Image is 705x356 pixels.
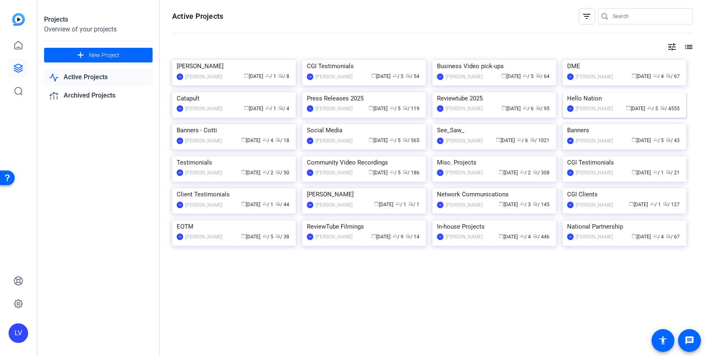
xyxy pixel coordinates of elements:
[315,169,352,177] div: [PERSON_NAME]
[390,106,401,111] span: / 5
[437,60,552,72] div: Business Video pick-ups
[632,234,636,238] span: calendar_today
[265,106,276,111] span: / 1
[647,106,658,111] span: / 5
[496,137,501,142] span: calendar_today
[241,169,246,174] span: calendar_today
[629,202,648,207] span: [DATE]
[403,137,408,142] span: radio
[647,105,652,110] span: group
[626,106,645,111] span: [DATE]
[307,169,313,176] div: LV
[392,73,403,79] span: / 5
[446,233,483,241] div: [PERSON_NAME]
[523,73,534,79] span: / 5
[567,220,682,233] div: National Partnership
[446,105,483,113] div: [PERSON_NAME]
[499,234,518,240] span: [DATE]
[530,138,550,143] span: / 1021
[406,73,410,78] span: radio
[406,234,419,240] span: / 14
[613,11,686,21] input: Search
[368,105,373,110] span: calendar_today
[437,138,443,144] div: TE
[576,233,613,241] div: [PERSON_NAME]
[278,105,283,110] span: radio
[582,11,592,21] mat-icon: filter_list
[177,124,291,136] div: Banners - Cotti
[536,73,541,78] span: radio
[533,201,538,206] span: radio
[241,234,246,238] span: calendar_today
[278,106,289,111] span: / 4
[177,188,291,200] div: Client Testimonials
[666,73,680,79] span: / 67
[626,105,631,110] span: calendar_today
[653,170,664,176] span: / 1
[567,188,682,200] div: CGI Clients
[530,137,535,142] span: radio
[663,201,668,206] span: radio
[177,234,183,240] div: TE
[403,170,419,176] span: / 186
[499,169,503,174] span: calendar_today
[446,137,483,145] div: [PERSON_NAME]
[275,201,280,206] span: radio
[666,234,680,240] span: / 67
[172,11,223,21] h1: Active Projects
[368,169,373,174] span: calendar_today
[632,169,636,174] span: calendar_today
[307,124,421,136] div: Social Media
[177,138,183,144] div: LV
[315,73,352,81] div: [PERSON_NAME]
[307,188,421,200] div: [PERSON_NAME]
[520,234,525,238] span: group
[185,105,222,113] div: [PERSON_NAME]
[368,138,388,143] span: [DATE]
[44,15,153,24] div: Projects
[666,170,680,176] span: / 21
[275,169,280,174] span: radio
[499,170,518,176] span: [DATE]
[177,156,291,169] div: Testimonials
[520,170,531,176] span: / 2
[241,138,260,143] span: [DATE]
[567,169,574,176] div: LV
[632,138,651,143] span: [DATE]
[533,202,550,207] span: / 145
[576,201,613,209] div: [PERSON_NAME]
[408,202,419,207] span: / 1
[390,169,395,174] span: group
[567,105,574,112] div: LV
[244,106,263,111] span: [DATE]
[44,87,153,104] a: Archived Projects
[177,220,291,233] div: EOTM
[307,234,313,240] div: TE
[262,234,267,238] span: group
[307,202,313,208] div: RR
[392,234,397,238] span: group
[278,73,289,79] span: / 8
[520,169,525,174] span: group
[185,73,222,81] div: [PERSON_NAME]
[567,92,682,105] div: Hello Nation
[683,42,693,52] mat-icon: list
[315,137,352,145] div: [PERSON_NAME]
[244,105,249,110] span: calendar_today
[241,170,260,176] span: [DATE]
[44,69,153,86] a: Active Projects
[437,156,552,169] div: Misc. Projects
[520,234,531,240] span: / 4
[567,124,682,136] div: Banners
[390,137,395,142] span: group
[533,234,538,238] span: radio
[241,202,260,207] span: [DATE]
[44,48,153,62] button: New Project
[315,201,352,209] div: [PERSON_NAME]
[395,201,400,206] span: group
[241,201,246,206] span: calendar_today
[446,73,483,81] div: [PERSON_NAME]
[437,202,443,208] div: TE
[567,73,574,80] div: LV
[403,169,408,174] span: radio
